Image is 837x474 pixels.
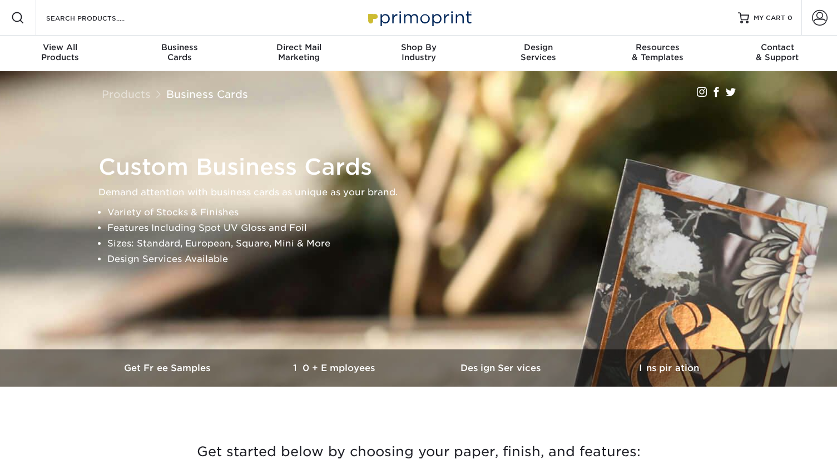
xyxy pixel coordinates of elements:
[107,205,749,220] li: Variety of Stocks & Finishes
[586,349,752,387] a: Inspiration
[85,349,252,387] a: Get Free Samples
[359,42,478,52] span: Shop By
[239,36,359,71] a: Direct MailMarketing
[166,88,248,100] a: Business Cards
[120,42,239,52] span: Business
[102,88,151,100] a: Products
[598,42,717,62] div: & Templates
[85,363,252,373] h3: Get Free Samples
[252,349,419,387] a: 10+ Employees
[586,363,752,373] h3: Inspiration
[359,42,478,62] div: Industry
[107,236,749,251] li: Sizes: Standard, European, Square, Mini & More
[598,42,717,52] span: Resources
[419,349,586,387] a: Design Services
[717,42,837,52] span: Contact
[98,154,749,180] h1: Custom Business Cards
[107,251,749,267] li: Design Services Available
[252,363,419,373] h3: 10+ Employees
[120,36,239,71] a: BusinessCards
[478,42,598,62] div: Services
[419,363,586,373] h3: Design Services
[98,185,749,200] p: Demand attention with business cards as unique as your brand.
[598,36,717,71] a: Resources& Templates
[788,14,793,22] span: 0
[359,36,478,71] a: Shop ByIndustry
[717,36,837,71] a: Contact& Support
[754,13,785,23] span: MY CART
[717,42,837,62] div: & Support
[239,42,359,52] span: Direct Mail
[107,220,749,236] li: Features Including Spot UV Gloss and Foil
[478,36,598,71] a: DesignServices
[363,6,474,29] img: Primoprint
[239,42,359,62] div: Marketing
[45,11,153,24] input: SEARCH PRODUCTS.....
[120,42,239,62] div: Cards
[478,42,598,52] span: Design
